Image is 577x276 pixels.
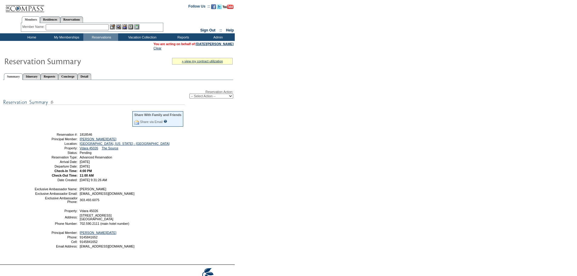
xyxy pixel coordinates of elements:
[80,187,106,191] span: [PERSON_NAME]
[34,231,78,234] td: Principal Member:
[34,155,78,159] td: Reservation Type:
[22,24,46,29] div: Member Name:
[34,187,78,191] td: Exclusive Ambassador Name:
[34,160,78,164] td: Arrival Date:
[128,24,133,29] img: Reservations
[34,222,78,225] td: Phone Number:
[223,6,234,10] a: Subscribe to our YouTube Channel
[55,169,78,173] strong: Check-In Time:
[83,33,118,41] td: Reservations
[34,146,78,150] td: Property:
[134,113,181,117] div: Share With Family and Friends
[80,231,116,234] a: [PERSON_NAME][DATE]
[34,151,78,155] td: Status:
[80,192,134,195] span: [EMAIL_ADDRESS][DOMAIN_NAME]
[211,6,216,10] a: Become our fan on Facebook
[116,24,121,29] img: View
[217,4,222,9] img: Follow us on Twitter
[80,151,91,155] span: Pending
[34,244,78,248] td: Email Address:
[34,214,78,221] td: Address:
[34,178,78,182] td: Date Created:
[118,33,165,41] td: Vacation Collection
[34,209,78,213] td: Property:
[80,146,98,150] a: Vdara 45026
[196,42,234,46] a: [DATE][PERSON_NAME]
[80,209,98,213] span: Vdara 45026
[80,165,90,168] span: [DATE]
[164,120,167,123] input: What is this?
[200,28,215,32] a: Sign Out
[80,178,107,182] span: [DATE] 9:31:26 AM
[80,240,98,244] span: 9145841652
[80,214,113,221] span: [STREET_ADDRESS] [GEOGRAPHIC_DATA]
[217,6,222,10] a: Follow us on Twitter
[34,165,78,168] td: Departure Date:
[80,244,134,248] span: [EMAIL_ADDRESS][DOMAIN_NAME]
[122,24,127,29] img: Impersonate
[102,146,118,150] a: The Source
[154,46,161,50] a: Clear
[34,235,78,239] td: Phone:
[80,174,94,177] span: 11:00 AM
[80,222,129,225] span: 702.590.2111 (main hotel number)
[34,196,78,204] td: Exclusive Ambassador Phone:
[34,142,78,145] td: Location:
[52,174,78,177] strong: Check-Out Time:
[80,137,116,141] a: [PERSON_NAME][DATE]
[80,198,99,202] span: 303.493.6075
[34,192,78,195] td: Exclusive Ambassador Email:
[80,155,112,159] span: Advanced Reservation
[140,120,163,124] a: Share via Email
[226,28,234,32] a: Help
[41,73,58,80] a: Requests
[220,28,222,32] span: ::
[110,24,115,29] img: b_edit.gif
[40,16,60,23] a: Residences
[3,90,233,98] div: Reservation Action:
[188,4,210,11] td: Follow Us ::
[211,4,216,9] img: Become our fan on Facebook
[80,160,90,164] span: [DATE]
[34,137,78,141] td: Principal Member:
[165,33,200,41] td: Reports
[4,55,125,67] img: Reservaton Summary
[23,73,41,80] a: Itinerary
[134,24,139,29] img: b_calculator.gif
[200,33,235,41] td: Admin
[223,5,234,9] img: Subscribe to our YouTube Channel
[3,98,185,106] img: subTtlResSummary.gif
[58,73,77,80] a: Concierge
[80,169,92,173] span: 4:00 PM
[78,73,91,80] a: Detail
[14,33,48,41] td: Home
[22,16,40,23] a: Members
[80,133,92,136] span: 1818546
[48,33,83,41] td: My Memberships
[4,73,23,80] a: Summary
[80,235,98,239] span: 9145841652
[34,133,78,136] td: Reservation #:
[154,42,234,46] span: You are acting on behalf of:
[80,142,170,145] a: [GEOGRAPHIC_DATA], [US_STATE] - [GEOGRAPHIC_DATA]
[182,59,223,63] a: » view my contract utilization
[34,240,78,244] td: Cell:
[60,16,83,23] a: Reservations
